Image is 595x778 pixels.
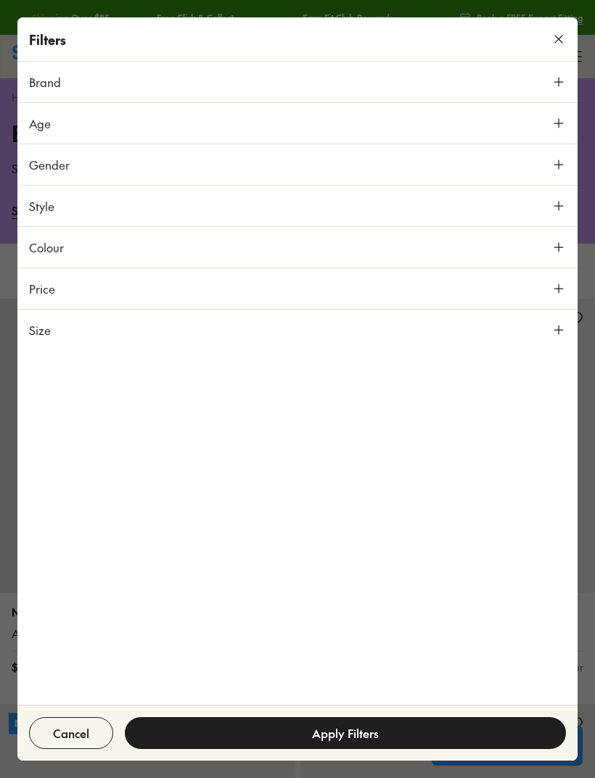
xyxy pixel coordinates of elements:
[12,660,45,675] span: $ 169.95
[125,717,566,749] button: Apply Filters
[29,321,51,339] span: Size
[29,30,66,49] p: Filters
[12,605,283,620] p: Nike
[12,90,39,105] a: Home
[12,44,105,69] a: Shoes & Sox
[12,44,105,69] img: SNS_Logo_Responsive.svg
[9,712,53,734] p: New In
[12,194,61,226] a: Sneakers
[15,681,73,734] iframe: Gorgias live chat messenger
[29,717,113,749] button: Cancel
[12,626,283,642] a: Air Max 270 Grade School
[12,90,583,105] div: > > >
[29,197,54,215] span: Style
[29,239,64,256] span: Colour
[29,73,61,91] span: Brand
[17,186,578,226] button: Style
[459,4,583,30] a: Book a FREE Expert Fitting
[17,227,578,268] button: Colour
[477,11,583,24] span: Book a FREE Expert Fitting
[29,280,55,297] span: Price
[29,156,70,173] span: Gender
[17,144,578,185] button: Gender
[12,161,583,177] p: Shop our huge range of shoes and socks for pre-teen boys.
[17,103,578,144] button: Age
[29,115,51,132] span: Age
[17,268,578,309] button: Price
[17,62,578,102] button: Brand
[12,117,583,149] h1: Boys' Shoes Age [DEMOGRAPHIC_DATA]+
[17,310,578,350] button: Size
